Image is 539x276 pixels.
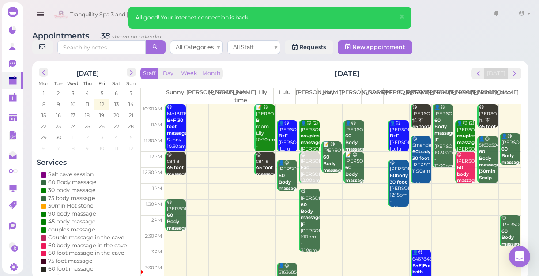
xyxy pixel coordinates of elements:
[427,88,449,104] th: [PERSON_NAME]
[479,136,498,214] div: 👤😋 5163959441 [PERSON_NAME] 11:30am - 1:00pm
[98,144,105,152] span: 10
[40,133,48,141] span: 29
[405,88,427,104] th: [PERSON_NAME]
[471,68,485,79] button: prev
[114,133,119,141] span: 4
[152,185,162,191] span: 1pm
[41,100,46,108] span: 8
[99,100,105,108] span: 12
[361,88,383,104] th: [GEOGRAPHIC_DATA]
[317,88,339,104] th: May
[471,88,493,104] th: [PERSON_NAME]
[345,165,366,183] b: 60 Body massage
[85,133,90,141] span: 2
[48,178,97,186] div: 60 Body massage
[479,104,498,169] div: 😋 [PERSON_NAME]忙 不 [PERSON_NAME]|[PERSON_NAME] 10:30am - 11:15am
[278,160,297,212] div: 👤😋 [PERSON_NAME] Lulu 12:15pm - 1:15pm
[85,89,90,97] span: 4
[345,120,364,178] div: 👤😋 [PERSON_NAME] [PERSON_NAME] 11:00am - 12:00pm
[48,194,95,202] div: 75 body massage
[301,133,321,145] b: couples massage
[434,117,455,143] b: 60 Body massage |F
[208,88,230,104] th: [PERSON_NAME]
[278,120,297,172] div: 👤😋 [PERSON_NAME] [PERSON_NAME] |Lulu 11:00am - 12:00pm
[301,165,309,170] b: Fac
[200,68,223,79] button: Month
[113,122,120,130] span: 27
[56,89,60,97] span: 2
[279,173,299,191] b: 60 Body massage
[48,226,95,234] div: couples massage
[71,89,75,97] span: 3
[70,111,76,119] span: 17
[233,44,253,50] span: All Staff
[389,160,408,212] div: 😋 [PERSON_NAME] [PERSON_NAME] 12:15pm - 1:45pm
[48,249,124,257] div: 60 foot massage in the cave
[166,152,185,204] div: 😋 cariia Lily|Sunny 12:00pm - 12:45pm
[323,154,344,173] b: 60 Body massage
[501,146,522,165] b: 60 Body massage
[509,246,530,267] div: Open Intercom Messenger
[129,89,133,97] span: 7
[55,122,62,130] span: 23
[48,210,96,218] div: 90 body massage
[70,100,76,108] span: 10
[67,80,79,87] span: Wed
[48,234,124,242] div: Couple massage in the cave
[412,263,434,275] b: B+F|Foot bath
[230,88,252,104] th: Part time
[98,122,106,130] span: 26
[145,265,162,271] span: 3:30pm
[55,133,62,141] span: 30
[158,68,179,79] button: Day
[48,170,94,178] div: Salt cave session
[345,133,366,151] b: 60 Body massage
[96,31,162,40] i: 38
[166,199,185,257] div: 😋 [PERSON_NAME] Sunny 1:30pm - 2:30pm
[129,133,133,141] span: 5
[493,88,515,104] th: Coco
[71,144,75,152] span: 8
[167,212,188,231] b: 60 Body massage
[71,133,75,141] span: 1
[300,120,319,178] div: 👤😋 (2) [PERSON_NAME] [PERSON_NAME]|[PERSON_NAME] 11:00am - 12:00pm
[98,80,105,87] span: Fri
[150,154,162,159] span: 12pm
[389,120,408,172] div: 👤😋 [PERSON_NAME] [PERSON_NAME] |Lulu 11:00am - 12:00pm
[273,8,358,22] input: Search customer
[70,2,187,27] span: Tranquility Spa 3 and [GEOGRAPHIC_DATA]
[128,100,134,108] span: 14
[164,88,186,104] th: Sunny
[143,106,162,112] span: 10:30am
[412,104,431,169] div: 😋 [PERSON_NAME]忙 不 [PERSON_NAME]|[PERSON_NAME] 10:30am - 11:15am
[456,120,475,178] div: 👤😋 (2) [PERSON_NAME] [PERSON_NAME]|[PERSON_NAME] 11:00am - 12:00pm
[186,88,208,104] th: [PERSON_NAME]
[501,228,522,260] b: 60 Body massage |30 foot massage
[56,144,60,152] span: 7
[55,111,62,119] span: 16
[127,68,136,77] button: next
[48,218,96,226] div: 45 body massage
[48,186,96,194] div: 30 body massage
[501,133,520,192] div: 👤😋 [PERSON_NAME] Coco 11:25am - 12:25pm
[479,149,503,187] b: 60 Body massage |30min Scalp treatment
[256,104,275,156] div: 📝 😋 [PERSON_NAME] room Lily 10:30am - 12:00pm
[508,68,521,79] button: next
[252,88,274,104] th: Lily
[166,104,185,163] div: 😋 MAIBITBET Sunny 10:30am - 12:00pm
[390,173,408,185] b: 60body 30 foot
[151,217,162,223] span: 2pm
[37,158,138,166] h4: Services
[57,40,146,54] input: Search by notes
[256,152,275,204] div: 😋 cariia Lily|Sunny 12:00pm - 12:45pm
[144,138,162,144] span: 11:30am
[323,141,342,206] div: 📝 😋 [PERSON_NAME] may May 11:40am - 12:40pm
[39,68,48,77] button: prev
[151,122,162,128] span: 11am
[126,80,136,87] span: Sun
[48,257,93,265] div: 75 foot massage
[76,68,99,77] h2: [DATE]
[38,80,49,87] span: Mon
[457,133,478,145] b: couples massage
[32,31,91,40] span: Appointments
